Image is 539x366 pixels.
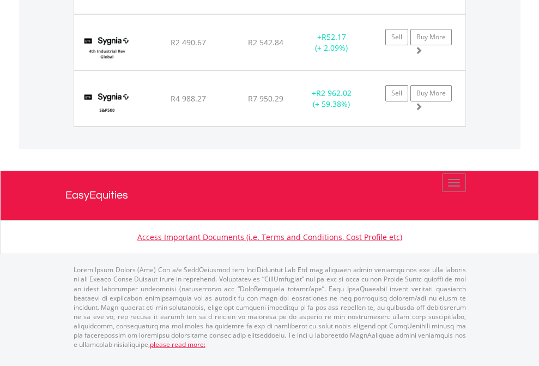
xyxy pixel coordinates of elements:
[80,85,135,123] img: TFSA.SYG500.png
[74,265,466,349] p: Lorem Ipsum Dolors (Ame) Con a/e SeddOeiusmod tem InciDiduntut Lab Etd mag aliquaen admin veniamq...
[171,93,206,104] span: R4 988.27
[171,37,206,47] span: R2 490.67
[385,29,408,45] a: Sell
[385,85,408,101] a: Sell
[248,93,283,104] span: R7 950.29
[150,340,205,349] a: please read more:
[137,232,402,242] a: Access Important Documents (i.e. Terms and Conditions, Cost Profile etc)
[298,32,366,53] div: + (+ 2.09%)
[248,37,283,47] span: R2 542.84
[322,32,346,42] span: R52.17
[410,85,452,101] a: Buy More
[410,29,452,45] a: Buy More
[65,171,474,220] a: EasyEquities
[298,88,366,110] div: + (+ 59.38%)
[80,28,135,67] img: TFSA.SYG4IR.png
[316,88,352,98] span: R2 962.02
